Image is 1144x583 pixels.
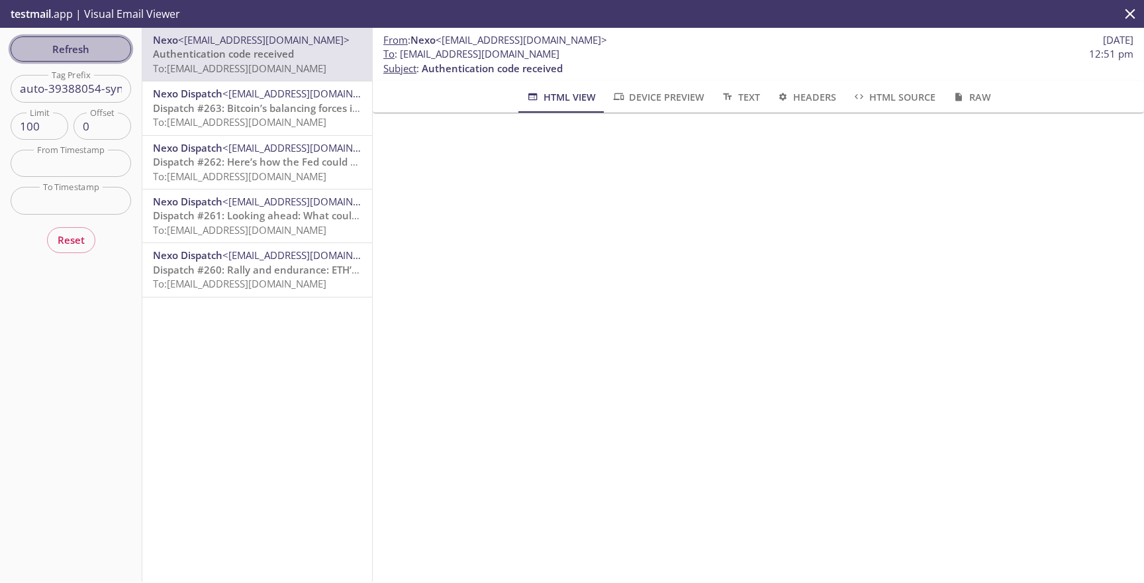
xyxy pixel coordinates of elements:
span: To: [EMAIL_ADDRESS][DOMAIN_NAME] [153,223,326,237]
button: Refresh [11,36,131,62]
div: Nexo Dispatch<[EMAIL_ADDRESS][DOMAIN_NAME]>Dispatch #263: Bitcoin’s balancing forces in playTo:[E... [142,81,372,134]
span: Nexo Dispatch [153,141,222,154]
span: Dispatch #260: Rally and endurance: ETH’s road ahead [153,263,414,276]
span: <[EMAIL_ADDRESS][DOMAIN_NAME]> [222,195,394,208]
span: To: [EMAIL_ADDRESS][DOMAIN_NAME] [153,170,326,183]
span: testmail [11,7,51,21]
span: Authentication code received [153,47,294,60]
span: To [383,47,395,60]
span: Raw [951,89,990,105]
button: Reset [47,227,95,252]
span: From [383,33,408,46]
span: Device Preview [612,89,704,105]
span: 12:51 pm [1089,47,1133,61]
span: <[EMAIL_ADDRESS][DOMAIN_NAME]> [222,141,394,154]
span: To: [EMAIL_ADDRESS][DOMAIN_NAME] [153,115,326,129]
span: : [383,33,607,47]
span: Subject [383,62,416,75]
span: Dispatch #262: Here’s how the Fed could send Bitcoin higher [153,155,443,168]
nav: emails [142,28,372,297]
span: Authentication code received [422,62,563,75]
span: Reset [58,231,85,248]
span: Nexo [153,33,178,46]
span: Headers [776,89,836,105]
span: Nexo Dispatch [153,195,222,208]
span: <[EMAIL_ADDRESS][DOMAIN_NAME]> [436,33,607,46]
span: [DATE] [1103,33,1133,47]
span: HTML Source [852,89,935,105]
span: Dispatch #263: Bitcoin’s balancing forces in play [153,101,381,115]
span: Refresh [21,40,120,58]
span: Text [720,89,759,105]
div: Nexo Dispatch<[EMAIL_ADDRESS][DOMAIN_NAME]>Dispatch #261: Looking ahead: What could restart the b... [142,189,372,242]
span: Dispatch #261: Looking ahead: What could restart the bulls? [153,209,442,222]
div: Nexo Dispatch<[EMAIL_ADDRESS][DOMAIN_NAME]>Dispatch #260: Rally and endurance: ETH’s road aheadTo... [142,243,372,296]
p: : [383,47,1133,76]
span: <[EMAIL_ADDRESS][DOMAIN_NAME]> [222,87,394,100]
span: To: [EMAIL_ADDRESS][DOMAIN_NAME] [153,277,326,290]
span: Nexo Dispatch [153,87,222,100]
span: <[EMAIL_ADDRESS][DOMAIN_NAME]> [178,33,350,46]
span: : [EMAIL_ADDRESS][DOMAIN_NAME] [383,47,559,61]
span: To: [EMAIL_ADDRESS][DOMAIN_NAME] [153,62,326,75]
span: Nexo [410,33,436,46]
span: Nexo Dispatch [153,248,222,262]
span: <[EMAIL_ADDRESS][DOMAIN_NAME]> [222,248,394,262]
div: Nexo<[EMAIL_ADDRESS][DOMAIN_NAME]>Authentication code receivedTo:[EMAIL_ADDRESS][DOMAIN_NAME] [142,28,372,81]
span: HTML View [526,89,595,105]
div: Nexo Dispatch<[EMAIL_ADDRESS][DOMAIN_NAME]>Dispatch #262: Here’s how the Fed could send Bitcoin h... [142,136,372,189]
